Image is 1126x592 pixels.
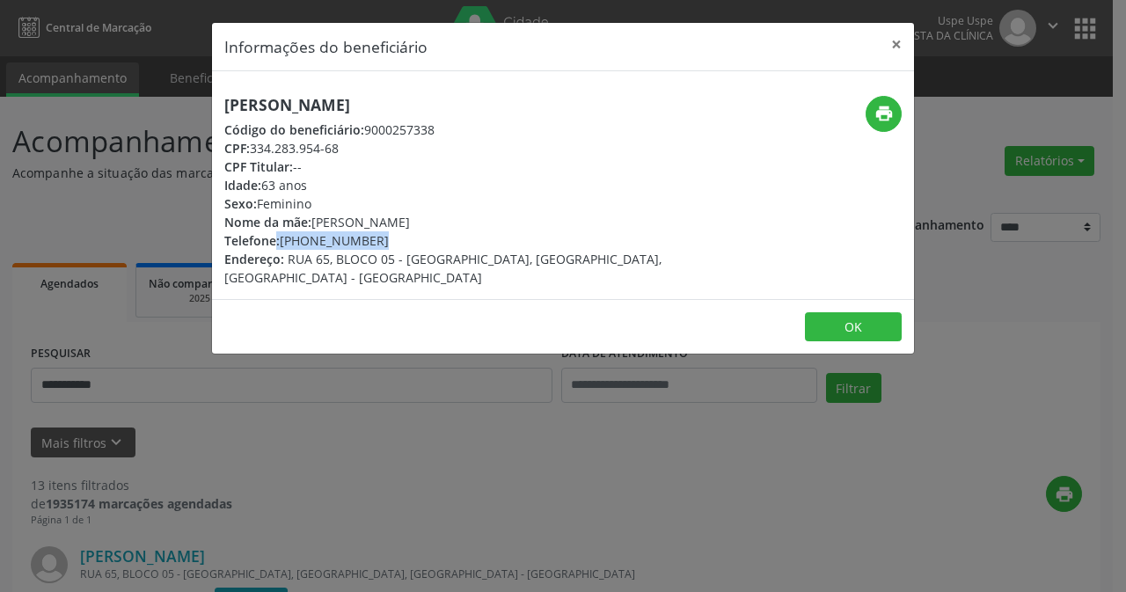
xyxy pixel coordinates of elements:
div: Feminino [224,194,668,213]
span: CPF: [224,140,250,157]
h5: [PERSON_NAME] [224,96,668,114]
button: Close [879,23,914,66]
span: Idade: [224,177,261,194]
button: OK [805,312,902,342]
span: Sexo: [224,195,257,212]
span: CPF Titular: [224,158,293,175]
div: -- [224,157,668,176]
span: Nome da mãe: [224,214,311,230]
span: Endereço: [224,251,284,267]
div: [PERSON_NAME] [224,213,668,231]
span: Código do beneficiário: [224,121,364,138]
span: RUA 65, BLOCO 05 - [GEOGRAPHIC_DATA], [GEOGRAPHIC_DATA], [GEOGRAPHIC_DATA] - [GEOGRAPHIC_DATA] [224,251,662,286]
h5: Informações do beneficiário [224,35,428,58]
span: Telefone: [224,232,280,249]
i: print [874,104,894,123]
div: [PHONE_NUMBER] [224,231,668,250]
div: 63 anos [224,176,668,194]
div: 334.283.954-68 [224,139,668,157]
div: 9000257338 [224,121,668,139]
button: print [866,96,902,132]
